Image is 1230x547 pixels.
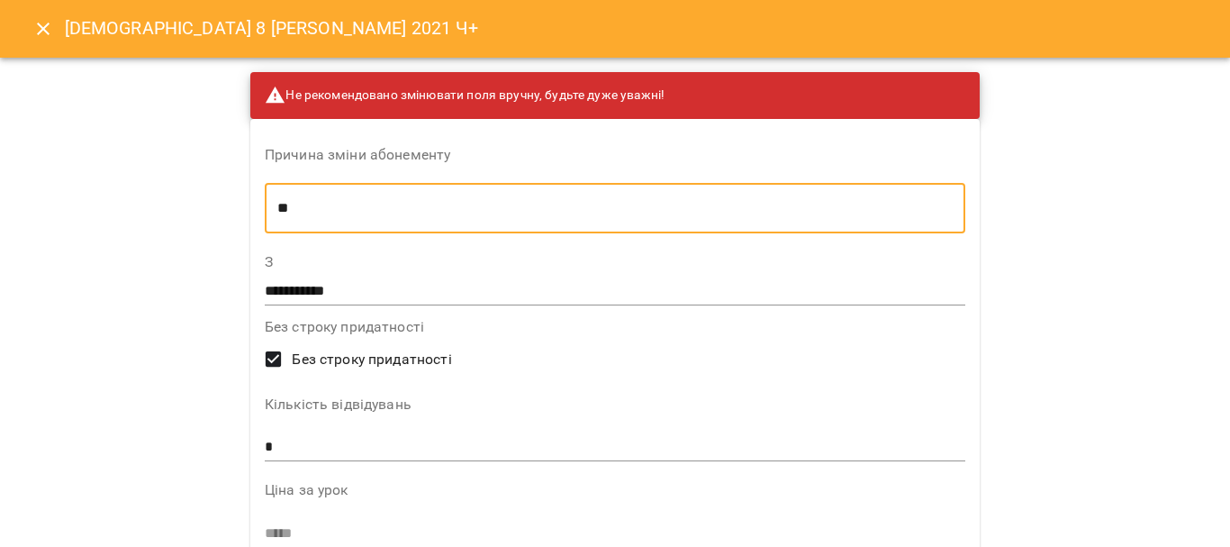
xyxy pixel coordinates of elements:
[22,7,65,50] button: Close
[292,349,451,370] span: Без строку придатності
[265,85,665,106] span: Не рекомендовано змінювати поля вручну, будьте дуже уважні!
[265,483,965,497] label: Ціна за урок
[265,255,965,269] label: З
[265,397,965,412] label: Кількість відвідувань
[265,148,965,162] label: Причина зміни абонементу
[265,320,965,334] label: Без строку придатності
[65,14,478,42] h6: [DEMOGRAPHIC_DATA] 8 [PERSON_NAME] 2021 Ч+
